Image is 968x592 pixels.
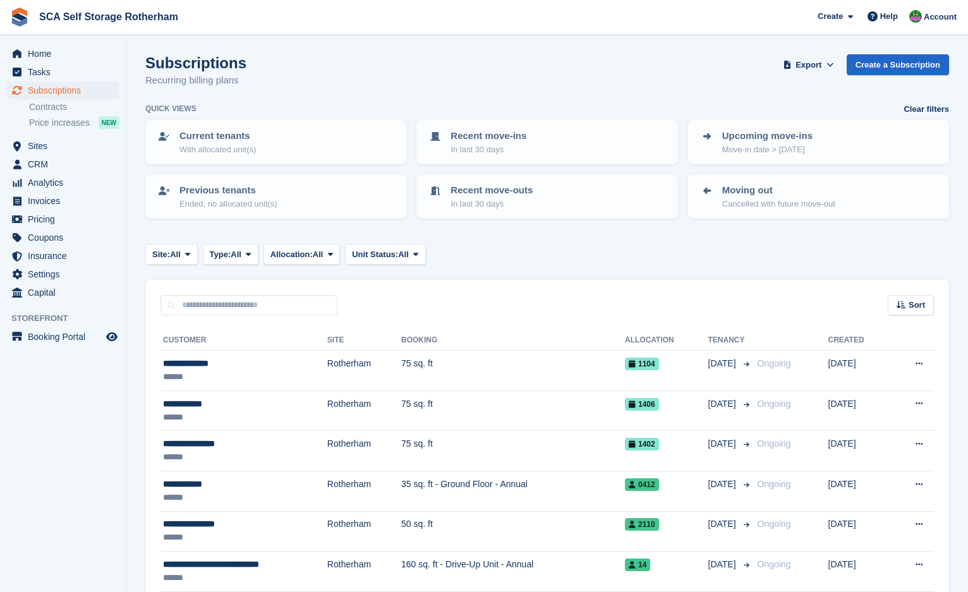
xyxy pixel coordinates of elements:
span: Ongoing [758,438,791,449]
th: Site [327,330,401,351]
span: Export [796,59,821,71]
a: menu [6,229,119,246]
td: Rotherham [327,431,401,471]
p: Upcoming move-ins [722,129,813,143]
span: [DATE] [708,357,739,370]
button: Type: All [203,244,258,265]
a: menu [6,192,119,210]
div: NEW [99,116,119,129]
button: Allocation: All [263,244,341,265]
p: Recent move-outs [451,183,533,198]
span: Settings [28,265,104,283]
span: All [313,248,324,261]
a: Preview store [104,329,119,344]
h6: Quick views [145,103,197,114]
th: Tenancy [708,330,753,351]
span: Analytics [28,174,104,191]
span: Unit Status: [352,248,398,261]
td: Rotherham [327,351,401,391]
p: Previous tenants [179,183,277,198]
a: menu [6,247,119,265]
th: Created [828,330,890,351]
span: Tasks [28,63,104,81]
p: Cancelled with future move-out [722,198,835,210]
button: Site: All [145,244,198,265]
td: Rotherham [327,471,401,511]
span: Ongoing [758,399,791,409]
p: In last 30 days [451,143,526,156]
span: [DATE] [708,558,739,571]
p: With allocated unit(s) [179,143,256,156]
td: [DATE] [828,390,890,431]
h1: Subscriptions [145,54,246,71]
span: All [231,248,241,261]
td: 75 sq. ft [401,431,625,471]
span: 0412 [625,478,659,491]
td: 50 sq. ft [401,511,625,552]
p: Move-in date > [DATE] [722,143,813,156]
td: Rotherham [327,390,401,431]
span: Ongoing [758,479,791,489]
th: Allocation [625,330,708,351]
span: Sites [28,137,104,155]
td: [DATE] [828,471,890,511]
span: Help [880,10,898,23]
span: Subscriptions [28,82,104,99]
span: Site: [152,248,170,261]
a: Recent move-ins In last 30 days [418,121,676,163]
span: Ongoing [758,559,791,569]
a: Previous tenants Ended, no allocated unit(s) [147,176,405,217]
td: [DATE] [828,431,890,471]
img: stora-icon-8386f47178a22dfd0bd8f6a31ec36ba5ce8667c1dd55bd0f319d3a0aa187defe.svg [10,8,29,27]
td: Rotherham [327,511,401,552]
span: Allocation: [270,248,313,261]
span: All [398,248,409,261]
span: 1402 [625,438,659,450]
a: menu [6,137,119,155]
span: [DATE] [708,397,739,411]
th: Customer [160,330,327,351]
span: Type: [210,248,231,261]
span: Coupons [28,229,104,246]
td: 35 sq. ft - Ground Floor - Annual [401,471,625,511]
p: Recurring billing plans [145,73,246,88]
p: In last 30 days [451,198,533,210]
span: 2110 [625,518,659,531]
span: Insurance [28,247,104,265]
img: Sarah Race [909,10,922,23]
a: Upcoming move-ins Move-in date > [DATE] [689,121,948,163]
span: [DATE] [708,478,739,491]
a: menu [6,174,119,191]
p: Current tenants [179,129,256,143]
a: Recent move-outs In last 30 days [418,176,676,217]
a: SCA Self Storage Rotherham [34,6,183,27]
span: Booking Portal [28,328,104,346]
span: Account [924,11,957,23]
span: Create [818,10,843,23]
span: Pricing [28,210,104,228]
span: 1406 [625,398,659,411]
a: Clear filters [904,103,949,116]
span: Home [28,45,104,63]
span: [DATE] [708,437,739,450]
button: Unit Status: All [345,244,425,265]
td: [DATE] [828,511,890,552]
a: menu [6,265,119,283]
a: menu [6,284,119,301]
span: 1104 [625,358,659,370]
span: CRM [28,155,104,173]
span: [DATE] [708,517,739,531]
p: Ended, no allocated unit(s) [179,198,277,210]
a: menu [6,328,119,346]
td: 160 sq. ft - Drive-Up Unit - Annual [401,552,625,592]
a: menu [6,210,119,228]
span: Capital [28,284,104,301]
span: 14 [625,559,650,571]
span: Ongoing [758,519,791,529]
span: All [170,248,181,261]
td: 75 sq. ft [401,351,625,391]
span: Invoices [28,192,104,210]
a: menu [6,82,119,99]
a: Current tenants With allocated unit(s) [147,121,405,163]
span: Price increases [29,117,90,129]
